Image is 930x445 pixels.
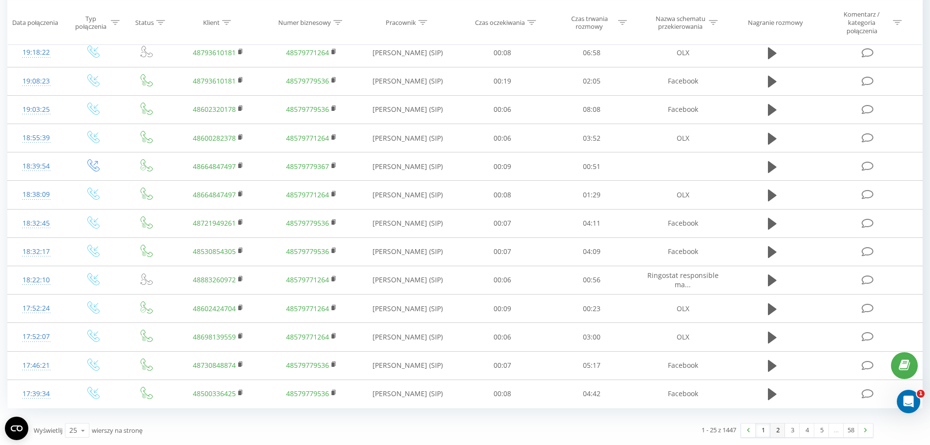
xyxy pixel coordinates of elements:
a: 48579771264 [286,133,329,143]
td: 00:09 [458,152,547,181]
td: 04:09 [547,237,637,266]
div: Serhii [43,148,63,158]
td: 00:06 [458,266,547,294]
td: 01:29 [547,181,637,209]
a: 48602424704 [193,304,236,313]
span: Pomoc [151,329,174,336]
img: Profile image for Serhii [20,138,40,157]
div: 18:22:10 [18,271,55,290]
td: [PERSON_NAME] (SIP) [358,266,458,294]
td: OLX [636,181,729,209]
td: 08:08 [547,95,637,124]
div: Zazwyczaj odpowiadamy w niecałą minutę [20,190,163,210]
td: 00:08 [458,380,547,408]
div: Zamknij [168,16,186,33]
div: 19:03:25 [18,100,55,119]
a: 48579779536 [286,247,329,256]
td: [PERSON_NAME] (SIP) [358,95,458,124]
div: Integracja z KeyCRM [20,273,164,283]
div: Czas trwania rozmowy [563,14,616,31]
p: Jak możemy pomóc? [20,86,176,103]
iframe: Intercom live chat [897,390,920,413]
div: 17:46:21 [18,356,55,375]
a: 48883260972 [193,275,236,284]
img: Profile image for Yuliia [123,16,143,35]
a: 48579771264 [286,48,329,57]
a: 48579779536 [286,360,329,370]
div: 18:38:09 [18,185,55,204]
div: 18:32:45 [18,214,55,233]
td: OLX [636,124,729,152]
div: Profile image for SerhiiOcen swoją rozmowęSerhii•4 dni temu [10,129,185,166]
td: 00:09 [458,295,547,323]
div: Analiza rozmów telefonicznych z AI [20,255,164,265]
a: 48579779367 [286,162,329,171]
td: 03:00 [547,323,637,351]
a: 5 [814,424,829,437]
button: Pomoc [130,305,195,344]
td: 00:51 [547,152,637,181]
img: logo [20,19,85,34]
span: Wyświetlij [34,426,62,435]
a: 48579771264 [286,275,329,284]
a: 48579771264 [286,304,329,313]
td: OLX [636,323,729,351]
div: Nagranie rozmowy [748,19,803,27]
a: 48793610181 [193,48,236,57]
td: 00:06 [458,95,547,124]
span: Ocen swoją rozmowę [43,138,116,146]
td: 03:52 [547,124,637,152]
div: Wyślij do nas wiadomośćZazwyczaj odpowiadamy w niecałą minutę [10,171,186,218]
span: 1 [917,390,925,398]
td: [PERSON_NAME] (SIP) [358,152,458,181]
div: 19:08:23 [18,72,55,91]
a: 48793610181 [193,76,236,85]
div: 18:39:54 [18,157,55,176]
img: Profile image for Vladyslav [142,16,161,35]
div: 17:39:34 [18,384,55,403]
a: 48664847497 [193,190,236,199]
a: 1 [756,424,770,437]
div: Nazwa schematu przekierowania [654,14,706,31]
td: Facebook [636,237,729,266]
a: 48698139559 [193,332,236,341]
div: 17:52:07 [18,327,55,346]
td: 00:08 [458,181,547,209]
div: Najnowsza wiadomość [20,123,175,133]
td: 06:58 [547,39,637,67]
p: Witaj 👋 [20,69,176,86]
div: Data połączenia [12,19,58,27]
td: [PERSON_NAME] (SIP) [358,209,458,237]
div: Pracownik [386,19,416,27]
div: Przegląd funkcji aplikacji Ringostat Smart Phone [20,291,164,312]
td: 00:07 [458,351,547,380]
div: Wyślij do nas wiadomość [20,179,163,190]
td: Facebook [636,351,729,380]
div: Analiza rozmów telefonicznych z AI [14,251,181,269]
div: Numer biznesowy [278,19,331,27]
td: [PERSON_NAME] (SIP) [358,124,458,152]
a: 48600282378 [193,133,236,143]
a: 48500336425 [193,389,236,398]
img: Profile image for Ringostat [104,16,124,35]
div: 1 - 25 z 1447 [702,425,736,435]
td: [PERSON_NAME] (SIP) [358,380,458,408]
td: [PERSON_NAME] (SIP) [358,67,458,95]
a: 48730848874 [193,360,236,370]
a: 48579771264 [286,190,329,199]
td: 00:08 [458,39,547,67]
td: OLX [636,39,729,67]
td: 00:06 [458,124,547,152]
div: Integracja z KeyCRM [14,269,181,287]
td: 05:17 [547,351,637,380]
a: 3 [785,424,800,437]
span: Główna [18,329,47,336]
div: … [829,424,844,437]
div: Komentarz / kategoria połączenia [833,10,890,35]
a: 48602320178 [193,105,236,114]
td: [PERSON_NAME] (SIP) [358,39,458,67]
a: 48664847497 [193,162,236,171]
td: 00:06 [458,323,547,351]
a: 2 [770,424,785,437]
a: 48721949261 [193,218,236,228]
